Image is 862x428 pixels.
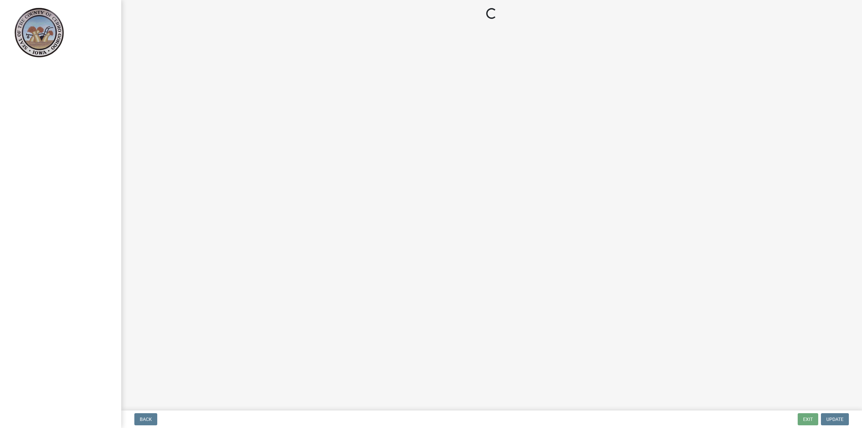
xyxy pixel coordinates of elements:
img: Cerro Gordo County, Iowa [13,7,64,58]
button: Update [821,413,849,425]
span: Back [140,417,152,422]
button: Back [134,413,157,425]
button: Exit [798,413,818,425]
span: Update [826,417,843,422]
